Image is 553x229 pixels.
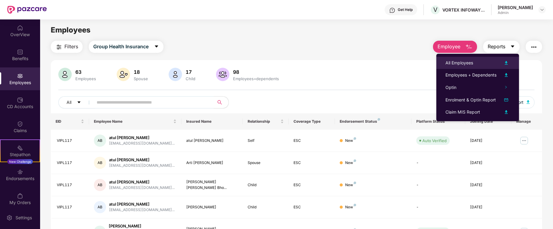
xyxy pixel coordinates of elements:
[248,204,284,210] div: Child
[186,160,238,166] div: Arti [PERSON_NAME]
[294,204,330,210] div: ESC
[17,97,23,103] img: svg+xml;base64,PHN2ZyBpZD0iQ0RfQWNjb3VudHMiIGRhdGEtbmFtZT0iQ0QgQWNjb3VudHMiIHhtbG5zPSJodHRwOi8vd3...
[93,43,149,50] span: Group Health Insurance
[488,43,505,50] span: Reports
[248,160,284,166] div: Spouse
[503,96,510,104] img: svg+xml;base64,PHN2ZyB4bWxucz0iaHR0cDovL3d3dy53My5vcmcvMjAwMC9zdmciIHhtbG5zOnhsaW5rPSJodHRwOi8vd3...
[442,7,485,13] div: VORTEX INFOWAY PRIVATE LIMITED
[354,182,356,184] img: svg+xml;base64,PHN2ZyB4bWxucz0iaHR0cDovL3d3dy53My5vcmcvMjAwMC9zdmciIHdpZHRoPSI4IiBoZWlnaHQ9IjgiIH...
[109,201,175,207] div: atul [PERSON_NAME]
[181,113,243,130] th: Insured Name
[354,159,356,162] img: svg+xml;base64,PHN2ZyB4bWxucz0iaHR0cDovL3d3dy53My5vcmcvMjAwMC9zdmciIHdpZHRoPSI4IiBoZWlnaHQ9IjgiIH...
[470,204,507,210] div: [DATE]
[169,68,182,81] img: svg+xml;base64,PHN2ZyB4bWxucz0iaHR0cDovL3d3dy53My5vcmcvMjAwMC9zdmciIHhtbG5zOnhsaW5rPSJodHRwOi8vd3...
[248,119,280,124] span: Relationship
[216,68,229,81] img: svg+xml;base64,PHN2ZyB4bWxucz0iaHR0cDovL3d3dy53My5vcmcvMjAwMC9zdmciIHhtbG5zOnhsaW5rPSJodHRwOi8vd3...
[17,25,23,31] img: svg+xml;base64,PHN2ZyBpZD0iSG9tZSIgeG1sbnM9Imh0dHA6Ly93d3cudzMub3JnLzIwMDAvc3ZnIiB3aWR0aD0iMjAiIG...
[511,113,542,130] th: Manage
[94,135,106,147] div: AB
[519,136,529,145] img: manageButton
[184,76,197,81] div: Child
[1,152,39,158] div: Stepathon
[186,179,238,191] div: [PERSON_NAME] [PERSON_NAME] Bho...
[498,5,533,10] div: [PERSON_NAME]
[186,204,238,210] div: [PERSON_NAME]
[74,76,97,81] div: Employees
[57,182,84,188] div: VIPL117
[248,138,284,144] div: Self
[422,138,447,144] div: Auto Verified
[51,26,91,34] span: Employees
[398,7,413,12] div: Get Help
[109,141,175,146] div: [EMAIL_ADDRESS][DOMAIN_NAME]...
[17,121,23,127] img: svg+xml;base64,PHN2ZyBpZD0iQ2xhaW0iIHhtbG5zPSJodHRwOi8vd3d3LnczLm9yZy8yMDAwL3N2ZyIgd2lkdGg9IjIwIi...
[94,119,172,124] span: Employee Name
[378,118,380,121] img: svg+xml;base64,PHN2ZyB4bWxucz0iaHR0cDovL3d3dy53My5vcmcvMjAwMC9zdmciIHdpZHRoPSI4IiBoZWlnaHQ9IjgiIH...
[51,41,83,53] button: Filters
[55,43,63,51] img: svg+xml;base64,PHN2ZyB4bWxucz0iaHR0cDovL3d3dy53My5vcmcvMjAwMC9zdmciIHdpZHRoPSIyNCIgaGVpZ2h0PSIyNC...
[154,44,159,50] span: caret-down
[248,182,284,188] div: Child
[7,159,33,164] div: New Challenge
[57,160,84,166] div: VIPL117
[354,204,356,206] img: svg+xml;base64,PHN2ZyB4bWxucz0iaHR0cDovL3d3dy53My5vcmcvMjAwMC9zdmciIHdpZHRoPSI4IiBoZWlnaHQ9IjgiIH...
[94,157,106,169] div: AB
[17,73,23,79] img: svg+xml;base64,PHN2ZyBpZD0iRW1wbG95ZWVzIiB4bWxucz0iaHR0cDovL3d3dy53My5vcmcvMjAwMC9zdmciIHdpZHRoPS...
[503,108,510,116] img: svg+xml;base64,PHN2ZyB4bWxucz0iaHR0cDovL3d3dy53My5vcmcvMjAwMC9zdmciIHhtbG5zOnhsaW5rPSJodHRwOi8vd3...
[7,6,47,14] img: New Pazcare Logo
[57,204,84,210] div: VIPL117
[109,135,175,141] div: atul [PERSON_NAME]
[57,138,84,144] div: VIPL117
[345,160,356,166] div: New
[470,182,507,188] div: [DATE]
[483,41,520,53] button: Reportscaret-down
[17,145,23,151] img: svg+xml;base64,PHN2ZyB4bWxucz0iaHR0cDovL3d3dy53My5vcmcvMjAwMC9zdmciIHdpZHRoPSIyMSIgaGVpZ2h0PSIyMC...
[89,41,163,53] button: Group Health Insurancecaret-down
[109,185,175,191] div: [EMAIL_ADDRESS][DOMAIN_NAME]...
[294,138,330,144] div: ESC
[94,179,106,191] div: AB
[433,6,438,13] span: V
[445,109,480,115] div: Claim MIS Report
[510,44,515,50] span: caret-down
[540,7,544,12] img: svg+xml;base64,PHN2ZyBpZD0iRHJvcGRvd24tMzJ4MzIiIHhtbG5zPSJodHRwOi8vd3d3LnczLm9yZy8yMDAwL3N2ZyIgd2...
[56,119,80,124] span: EID
[503,71,510,79] img: svg+xml;base64,PHN2ZyB4bWxucz0iaHR0cDovL3d3dy53My5vcmcvMjAwMC9zdmciIHhtbG5zOnhsaW5rPSJodHRwOi8vd3...
[503,59,510,67] img: svg+xml;base64,PHN2ZyB4bWxucz0iaHR0cDovL3d3dy53My5vcmcvMjAwMC9zdmciIHhtbG5zOnhsaW5rPSJodHRwOi8vd3...
[77,100,81,105] span: caret-down
[445,85,456,90] span: Optin
[214,100,225,105] span: search
[89,113,181,130] th: Employee Name
[109,163,175,169] div: [EMAIL_ADDRESS][DOMAIN_NAME]...
[470,160,507,166] div: [DATE]
[74,69,97,75] div: 63
[17,49,23,55] img: svg+xml;base64,PHN2ZyBpZD0iQmVuZWZpdHMiIHhtbG5zPSJodHRwOi8vd3d3LnczLm9yZy8yMDAwL3N2ZyIgd2lkdGg9Ij...
[186,138,238,144] div: atul [PERSON_NAME]
[411,152,465,174] td: -
[345,138,356,144] div: New
[184,69,197,75] div: 17
[289,113,335,130] th: Coverage Type
[109,157,175,163] div: atul [PERSON_NAME]
[232,69,280,75] div: 98
[438,43,460,50] span: Employee
[445,72,496,78] div: Employees + Dependents
[345,182,356,188] div: New
[445,97,496,103] div: Enrolment & Optin Report
[445,60,473,66] div: All Employees
[58,68,72,81] img: svg+xml;base64,PHN2ZyB4bWxucz0iaHR0cDovL3d3dy53My5vcmcvMjAwMC9zdmciIHhtbG5zOnhsaW5rPSJodHRwOi8vd3...
[498,10,533,15] div: Admin
[294,160,330,166] div: ESC
[132,69,149,75] div: 18
[132,76,149,81] div: Spouse
[243,113,289,130] th: Relationship
[411,196,465,218] td: -
[232,76,280,81] div: Employees+dependents
[530,43,538,51] img: svg+xml;base64,PHN2ZyB4bWxucz0iaHR0cDovL3d3dy53My5vcmcvMjAwMC9zdmciIHdpZHRoPSIyNCIgaGVpZ2h0PSIyNC...
[416,119,460,124] div: Platform Status
[109,207,175,213] div: [EMAIL_ADDRESS][DOMAIN_NAME]...
[465,43,472,51] img: svg+xml;base64,PHN2ZyB4bWxucz0iaHR0cDovL3d3dy53My5vcmcvMjAwMC9zdmciIHhtbG5zOnhsaW5rPSJodHRwOi8vd3...
[504,86,507,89] span: right
[17,193,23,199] img: svg+xml;base64,PHN2ZyBpZD0iTXlfT3JkZXJzIiBkYXRhLW5hbWU9Ik15IE9yZGVycyIgeG1sbnM9Imh0dHA6Ly93d3cudz...
[354,137,356,140] img: svg+xml;base64,PHN2ZyB4bWxucz0iaHR0cDovL3d3dy53My5vcmcvMjAwMC9zdmciIHdpZHRoPSI4IiBoZWlnaHQ9IjgiIH...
